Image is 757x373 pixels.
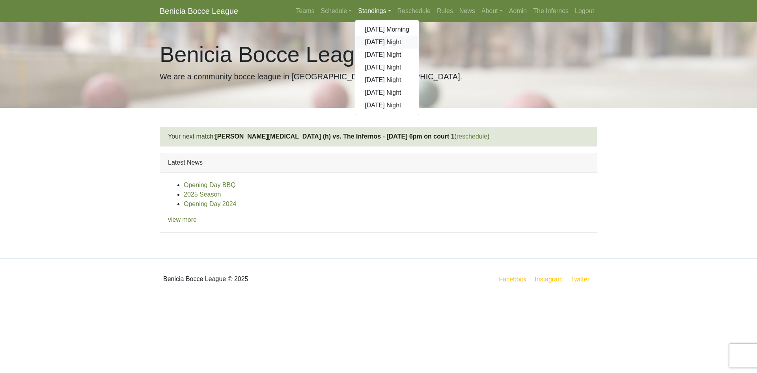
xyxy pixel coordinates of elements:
a: [DATE] Night [355,49,419,61]
a: Logout [572,3,597,19]
div: Your next match: ( ) [160,127,597,146]
a: reschedule [457,133,487,140]
div: Benicia Bocce League © 2025 [154,265,378,293]
a: [DATE] Night [355,99,419,112]
a: Facebook [498,274,528,284]
div: Standings [355,20,419,115]
a: [DATE] Night [355,61,419,74]
a: [DATE] Night [355,36,419,49]
a: Reschedule [394,3,434,19]
a: Twitter [569,274,596,284]
a: Benicia Bocce League [160,3,238,19]
a: News [456,3,478,19]
a: Instagram [533,274,564,284]
a: Schedule [318,3,355,19]
a: view more [168,216,197,223]
a: [PERSON_NAME][MEDICAL_DATA] (h) vs. The Infernos - [DATE] 6pm on court 1 [215,133,454,140]
a: About [478,3,506,19]
a: Standings [355,3,394,19]
div: Latest News [160,153,597,172]
a: Opening Day BBQ [184,182,236,188]
a: [DATE] Night [355,86,419,99]
a: Admin [506,3,530,19]
a: Rules [434,3,456,19]
a: Opening Day 2024 [184,201,236,207]
a: [DATE] Morning [355,23,419,36]
p: We are a community bocce league in [GEOGRAPHIC_DATA], [GEOGRAPHIC_DATA]. [160,71,597,82]
a: 2025 Season [184,191,221,198]
a: [DATE] Night [355,74,419,86]
a: Teams [293,3,317,19]
a: The Infernos [530,3,572,19]
h1: Benicia Bocce League [160,41,597,67]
